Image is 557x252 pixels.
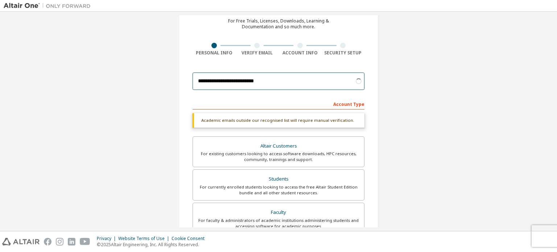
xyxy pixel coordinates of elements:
div: Cookie Consent [172,236,209,241]
div: For Free Trials, Licenses, Downloads, Learning & Documentation and so much more. [228,18,329,30]
div: Website Terms of Use [118,236,172,241]
p: © 2025 Altair Engineering, Inc. All Rights Reserved. [97,241,209,248]
div: Students [197,174,360,184]
div: For existing customers looking to access software downloads, HPC resources, community, trainings ... [197,151,360,162]
div: Faculty [197,207,360,218]
img: Altair One [4,2,94,9]
div: Security Setup [322,50,365,56]
img: instagram.svg [56,238,63,245]
div: Academic emails outside our recognised list will require manual verification. [193,113,364,128]
div: Altair Customers [197,141,360,151]
div: For faculty & administrators of academic institutions administering students and accessing softwa... [197,218,360,229]
div: Personal Info [193,50,236,56]
div: Account Type [193,98,364,110]
div: Verify Email [236,50,279,56]
img: youtube.svg [80,238,90,245]
div: For currently enrolled students looking to access the free Altair Student Edition bundle and all ... [197,184,360,196]
div: Account Info [278,50,322,56]
img: altair_logo.svg [2,238,40,245]
div: Privacy [97,236,118,241]
img: linkedin.svg [68,238,75,245]
img: facebook.svg [44,238,51,245]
